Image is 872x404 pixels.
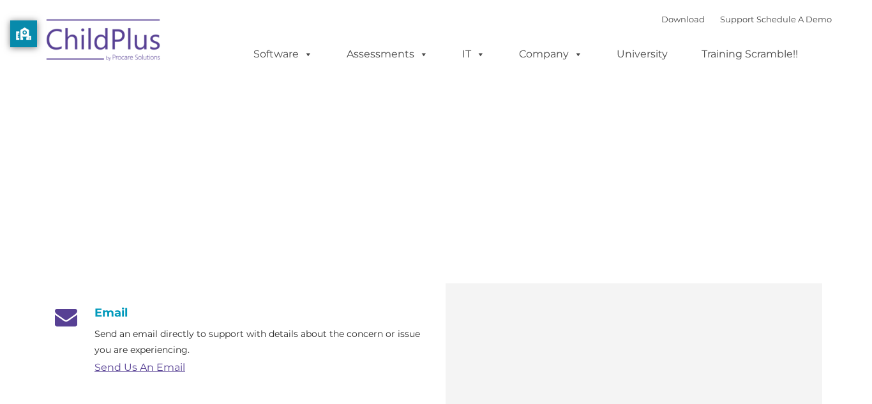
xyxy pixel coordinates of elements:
a: University [604,41,680,67]
a: Company [506,41,596,67]
font: | [661,14,832,24]
img: ChildPlus by Procare Solutions [40,10,168,74]
a: Send Us An Email [94,361,185,373]
a: Download [661,14,705,24]
a: IT [449,41,498,67]
a: Software [241,41,326,67]
a: Training Scramble!! [689,41,811,67]
h4: Email [50,306,426,320]
a: Schedule A Demo [756,14,832,24]
a: Support [720,14,754,24]
a: Assessments [334,41,441,67]
button: privacy banner [10,20,37,47]
p: Send an email directly to support with details about the concern or issue you are experiencing. [94,326,426,358]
